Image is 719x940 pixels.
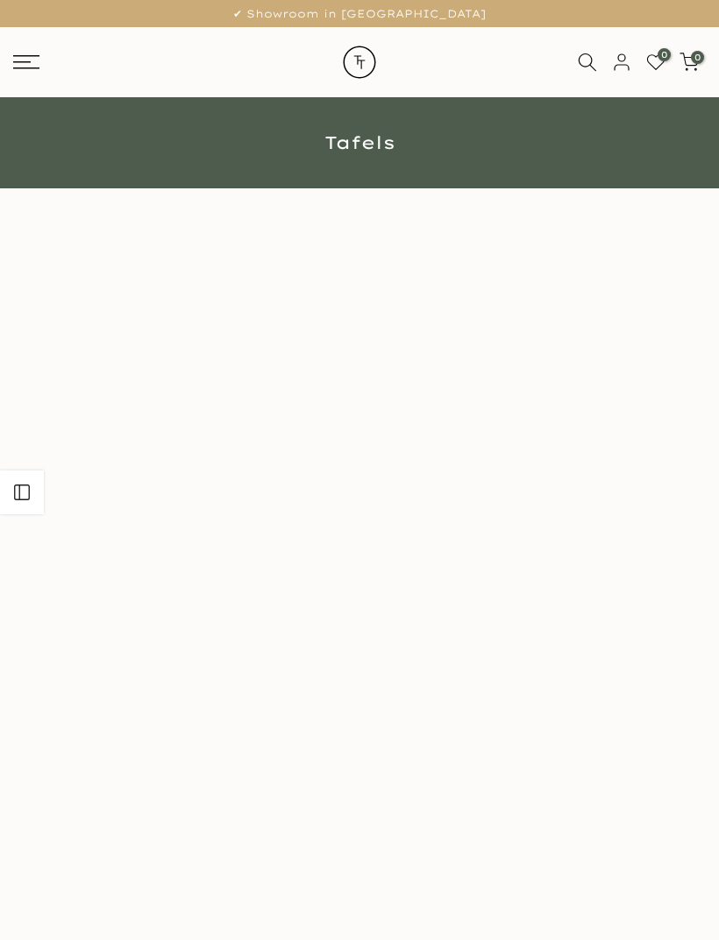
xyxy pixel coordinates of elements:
[22,4,697,24] p: ✔ Showroom in [GEOGRAPHIC_DATA]
[691,51,704,64] span: 0
[646,53,666,72] a: 0
[680,53,699,72] a: 0
[329,27,390,97] img: trend-table
[13,134,706,152] h1: Tafels
[658,48,671,61] span: 0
